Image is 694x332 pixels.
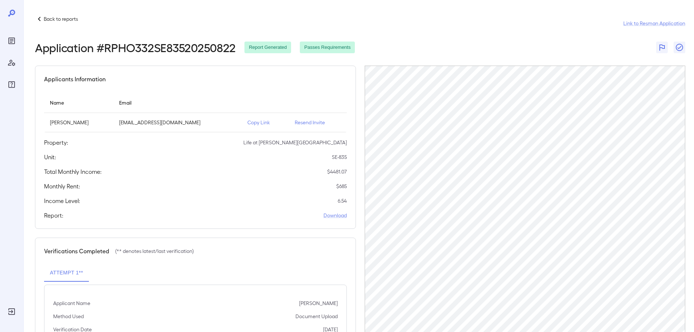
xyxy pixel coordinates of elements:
[300,44,355,51] span: Passes Requirements
[6,35,17,47] div: Reports
[336,183,347,190] p: $ 685
[6,79,17,90] div: FAQ
[243,139,347,146] p: Life at [PERSON_NAME][GEOGRAPHIC_DATA]
[295,119,341,126] p: Resend Invite
[119,119,236,126] p: [EMAIL_ADDRESS][DOMAIN_NAME]
[44,92,113,113] th: Name
[656,42,668,53] button: Flag Report
[44,153,56,161] h5: Unit:
[113,92,242,113] th: Email
[44,247,109,255] h5: Verifications Completed
[44,182,80,191] h5: Monthly Rent:
[623,20,685,27] a: Link to Resman Application
[53,313,84,320] p: Method Used
[44,75,106,83] h5: Applicants Information
[35,41,236,54] h2: Application # RPHO332SE83520250822
[247,119,283,126] p: Copy Link
[44,138,68,147] h5: Property:
[332,153,347,161] p: SE-835
[338,197,347,204] p: 6.54
[44,196,80,205] h5: Income Level:
[50,119,107,126] p: [PERSON_NAME]
[53,300,90,307] p: Applicant Name
[295,313,338,320] p: Document Upload
[674,42,685,53] button: Close Report
[6,306,17,317] div: Log Out
[44,264,89,282] button: Attempt 1**
[115,247,194,255] p: (** denotes latest/last verification)
[44,15,78,23] p: Back to reports
[324,212,347,219] a: Download
[44,92,347,132] table: simple table
[244,44,291,51] span: Report Generated
[44,167,102,176] h5: Total Monthly Income:
[6,57,17,69] div: Manage Users
[299,300,338,307] p: [PERSON_NAME]
[44,211,63,220] h5: Report:
[327,168,347,175] p: $ 4481.07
